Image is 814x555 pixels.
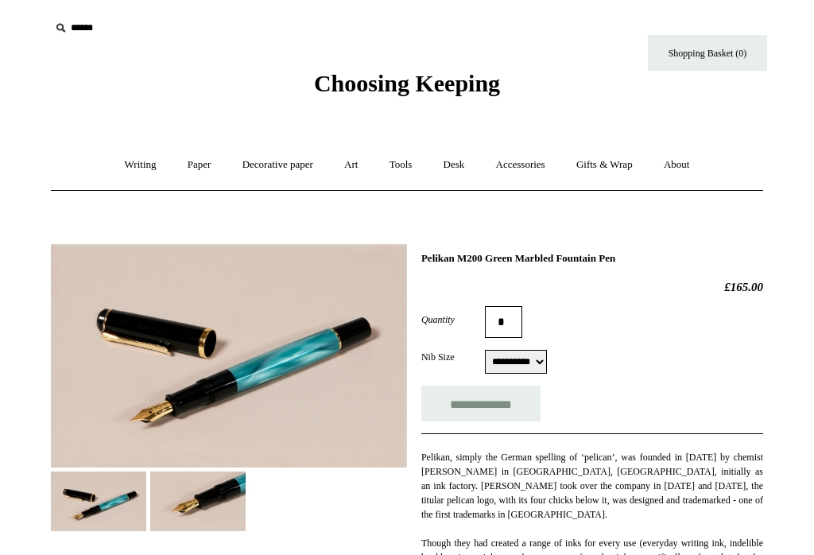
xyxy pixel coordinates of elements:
[228,144,328,186] a: Decorative paper
[648,35,767,71] a: Shopping Basket (0)
[649,144,704,186] a: About
[562,144,647,186] a: Gifts & Wrap
[173,144,226,186] a: Paper
[314,83,500,94] a: Choosing Keeping
[375,144,427,186] a: Tools
[482,144,560,186] a: Accessories
[330,144,372,186] a: Art
[150,472,246,531] img: Pelikan M200 Green Marbled Fountain Pen
[110,144,171,186] a: Writing
[421,252,763,265] h1: Pelikan M200 Green Marbled Fountain Pen
[314,70,500,96] span: Choosing Keeping
[51,244,407,468] img: Pelikan M200 Green Marbled Fountain Pen
[421,280,763,294] h2: £165.00
[429,144,479,186] a: Desk
[51,472,146,531] img: Pelikan M200 Green Marbled Fountain Pen
[421,350,485,364] label: Nib Size
[421,312,485,327] label: Quantity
